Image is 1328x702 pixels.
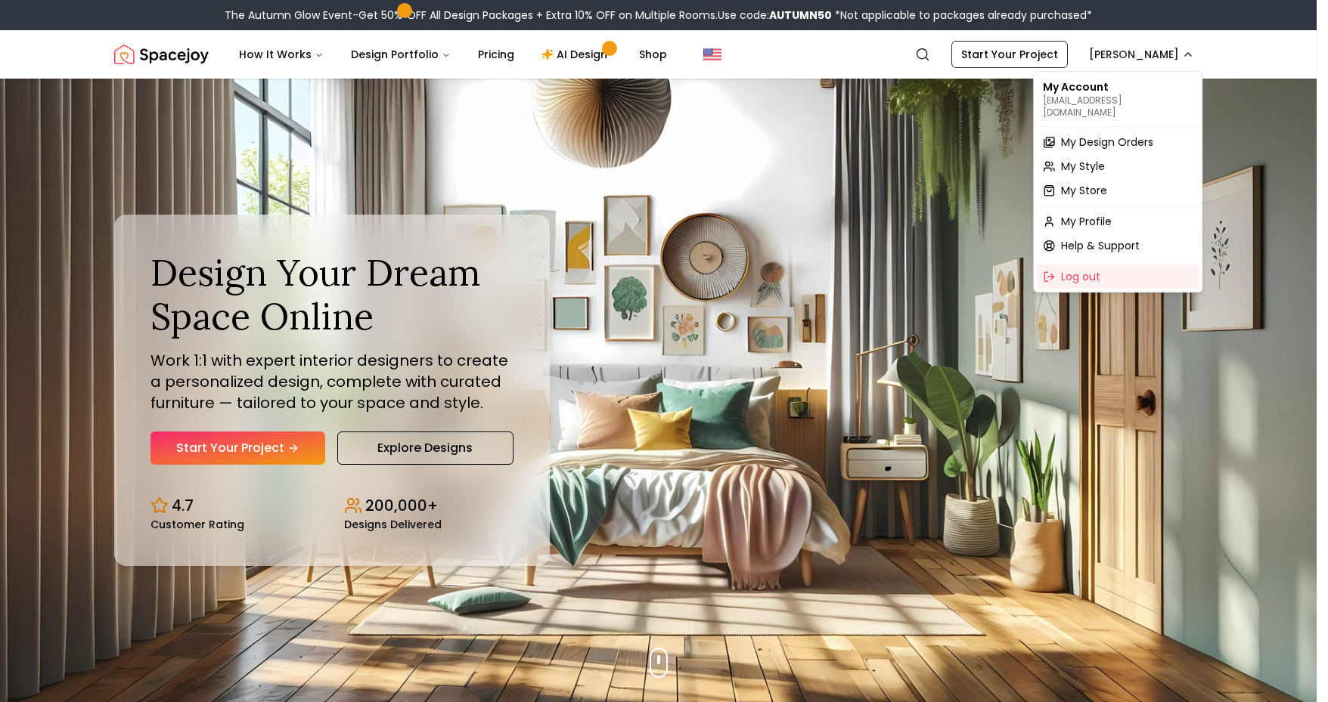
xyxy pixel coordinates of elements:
[1061,135,1153,150] span: My Design Orders
[1037,130,1199,154] a: My Design Orders
[1037,209,1199,233] a: My Profile
[1061,214,1112,229] span: My Profile
[1061,183,1107,198] span: My Store
[1037,178,1199,203] a: My Store
[1061,238,1140,253] span: Help & Support
[1037,233,1199,258] a: Help & Support
[1033,71,1202,292] div: [PERSON_NAME]
[1061,269,1100,284] span: Log out
[1037,75,1199,123] div: My Account
[1061,159,1105,174] span: My Style
[1043,94,1193,119] p: [EMAIL_ADDRESS][DOMAIN_NAME]
[1037,154,1199,178] a: My Style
